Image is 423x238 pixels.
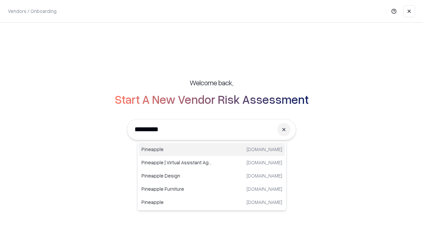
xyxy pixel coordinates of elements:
[247,185,282,192] p: [DOMAIN_NAME]
[115,93,309,106] h2: Start A New Vendor Risk Assessment
[190,78,233,87] h5: Welcome back,
[8,8,57,15] p: Vendors / Onboarding
[137,141,287,211] div: Suggestions
[247,159,282,166] p: [DOMAIN_NAME]
[247,199,282,206] p: [DOMAIN_NAME]
[141,146,212,153] p: Pineapple
[141,159,212,166] p: Pineapple | Virtual Assistant Agency
[141,172,212,179] p: Pineapple Design
[247,146,282,153] p: [DOMAIN_NAME]
[247,172,282,179] p: [DOMAIN_NAME]
[141,185,212,192] p: Pineapple Furniture
[141,199,212,206] p: Pineapple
